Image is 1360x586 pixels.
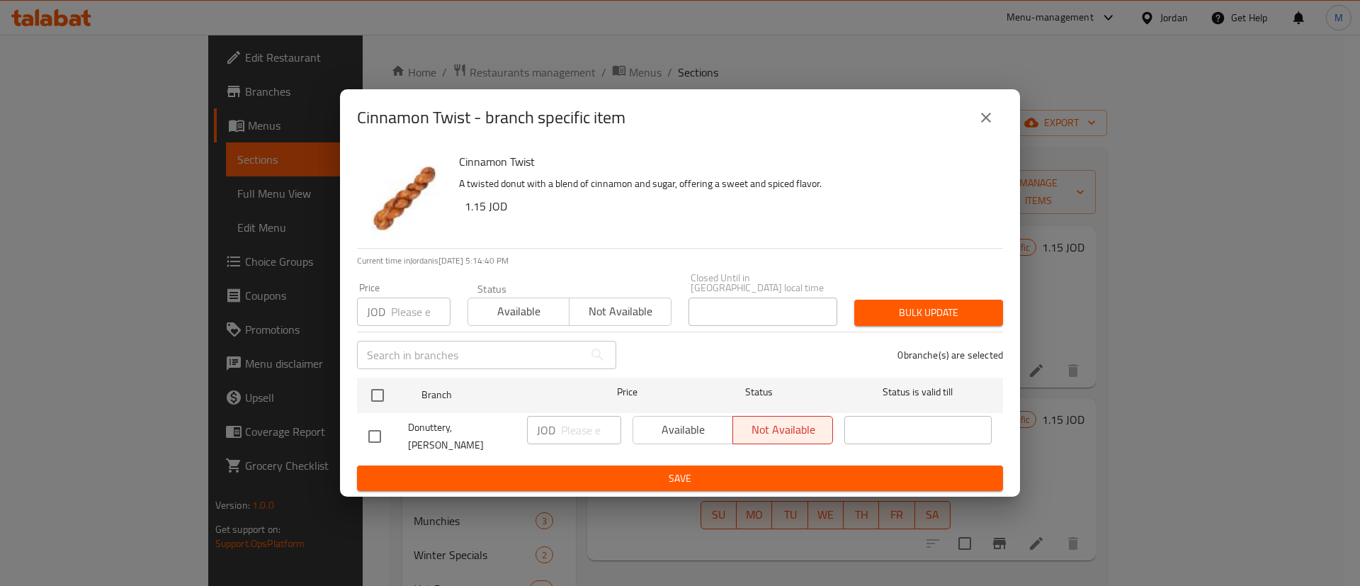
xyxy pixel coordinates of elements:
p: JOD [367,303,385,320]
button: Bulk update [854,300,1003,326]
p: Current time in Jordan is [DATE] 5:14:40 PM [357,254,1003,267]
span: Donuttery, [PERSON_NAME] [408,419,516,454]
span: Status is valid till [844,383,992,401]
span: Save [368,470,992,488]
p: JOD [537,422,555,439]
span: Bulk update [866,304,992,322]
span: Price [580,383,674,401]
h6: 1.15 JOD [465,196,992,216]
button: Available [467,298,569,326]
span: Not available [575,301,665,322]
button: Not available [569,298,671,326]
h6: Cinnamon Twist [459,152,992,171]
p: A twisted donut with a blend of cinnamon and sugar, offering a sweet and spiced flavor. [459,175,992,193]
button: Save [357,466,1003,492]
span: Available [474,301,564,322]
button: close [969,101,1003,135]
input: Please enter price [391,298,450,326]
span: Status [686,383,833,401]
input: Please enter price [561,416,621,444]
img: Cinnamon Twist [357,152,448,242]
span: Branch [421,386,569,404]
input: Search in branches [357,341,584,369]
h2: Cinnamon Twist - branch specific item [357,106,625,129]
p: 0 branche(s) are selected [897,348,1003,362]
